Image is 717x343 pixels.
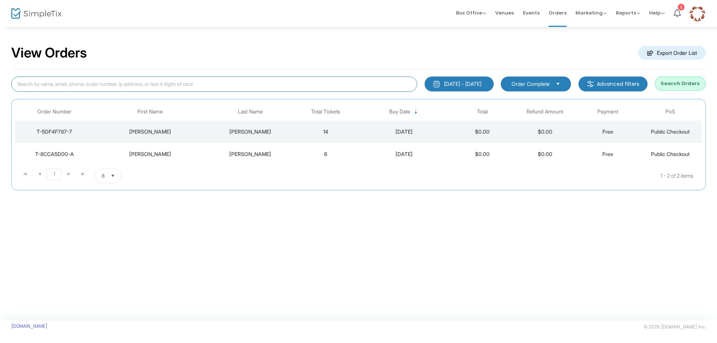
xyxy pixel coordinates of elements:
td: 6 [294,143,357,165]
span: Marketing [575,9,607,16]
div: Janet [96,128,205,135]
span: Order Number [37,109,72,115]
span: Public Checkout [651,151,690,157]
th: Total Tickets [294,103,357,121]
div: T-8CCA5D00-A [17,150,92,158]
m-button: Export Order List [638,46,706,60]
td: $0.00 [451,121,514,143]
span: Last Name [238,109,263,115]
span: Venues [495,3,514,22]
img: filter [587,80,594,88]
button: Search Orders [655,77,706,91]
span: Sortable [413,109,419,115]
span: Page 1 [47,168,62,180]
div: 8/7/2025 [359,128,449,135]
td: $0.00 [513,121,576,143]
span: Reports [616,9,640,16]
span: Box Office [456,9,486,16]
span: Events [523,3,540,22]
span: Payment [597,109,618,115]
div: Janet [96,150,205,158]
div: shatz [208,150,292,158]
div: [DATE] - [DATE] [444,80,481,88]
span: Buy Date [389,109,410,115]
div: Shatz [208,128,292,135]
td: $0.00 [451,143,514,165]
span: First Name [137,109,163,115]
span: Orders [549,3,567,22]
img: monthly [433,80,440,88]
a: [DOMAIN_NAME] [11,323,47,329]
td: 14 [294,121,357,143]
th: Refund Amount [513,103,576,121]
span: Free [602,151,613,157]
span: Help [649,9,665,16]
span: PoS [665,109,675,115]
td: $0.00 [513,143,576,165]
span: © 2025 [DOMAIN_NAME] Inc. [644,324,706,330]
span: Order Complete [512,80,550,88]
span: 8 [102,172,105,180]
div: 1 [678,4,685,10]
m-button: Advanced filters [578,77,648,91]
div: 9/25/2024 [359,150,449,158]
button: [DATE] - [DATE] [425,77,494,91]
h2: View Orders [11,45,87,61]
button: Select [553,80,563,88]
kendo-pager-info: 1 - 2 of 2 items [196,168,693,183]
th: Total [451,103,514,121]
input: Search by name, email, phone, order number, ip address, or last 4 digits of card [11,77,417,92]
span: Free [602,128,613,135]
div: T-5DF4F787-7 [17,128,92,135]
button: Select [108,169,118,183]
div: Data table [15,103,702,165]
span: Public Checkout [651,128,690,135]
